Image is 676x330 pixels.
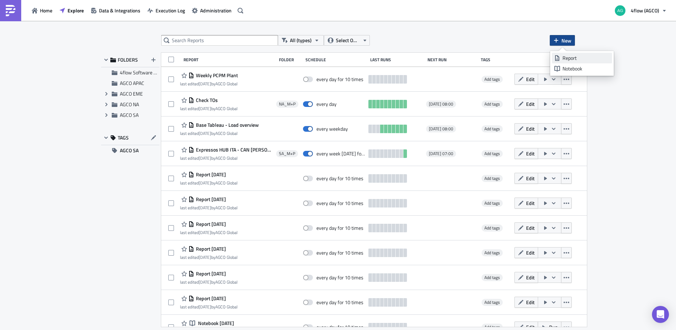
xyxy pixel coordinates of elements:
[514,173,538,184] button: Edit
[279,101,296,107] span: NA_M+P
[482,175,503,182] span: Add tags
[482,101,503,108] span: Add tags
[526,298,535,306] span: Edit
[324,35,370,46] button: Select Owner
[484,101,500,107] span: Add tags
[180,230,238,235] div: last edited by AGCO Global
[526,224,535,232] span: Edit
[482,200,503,207] span: Add tags
[514,247,538,258] button: Edit
[526,249,535,256] span: Edit
[482,249,503,256] span: Add tags
[194,246,226,252] span: Report 2025-08-26
[611,3,671,18] button: 4flow (AGCO)
[526,199,535,207] span: Edit
[120,79,144,87] span: AGCO APAC
[5,5,16,16] img: PushMetrics
[484,274,500,281] span: Add tags
[199,303,211,310] time: 2025-08-26T18:38:41Z
[188,5,235,16] button: Administration
[68,7,84,14] span: Explore
[631,7,659,14] span: 4flow (AGCO)
[514,222,538,233] button: Edit
[180,304,238,309] div: last edited by AGCO Global
[118,135,129,141] span: TAGS
[28,5,56,16] button: Home
[180,131,259,136] div: last edited by AGCO Global
[526,175,535,182] span: Edit
[120,145,139,156] span: AGCO SA
[120,69,163,76] span: 4flow Software KAM
[526,75,535,83] span: Edit
[514,74,538,85] button: Edit
[614,5,626,17] img: Avatar
[563,65,610,72] div: Notebook
[199,105,211,112] time: 2025-08-27T18:59:12Z
[199,155,211,161] time: 2025-08-28T12:45:44Z
[183,57,275,62] div: Report
[550,35,575,46] button: New
[482,274,503,281] span: Add tags
[316,299,363,306] div: every day for 10 times
[199,130,211,137] time: 2025-09-02T19:57:00Z
[120,90,143,97] span: AGCO EME
[194,97,218,103] span: Check TOs
[484,249,500,256] span: Add tags
[514,98,538,109] button: Edit
[484,175,500,182] span: Add tags
[316,150,365,157] div: every week on Monday for 5 times
[180,155,273,161] div: last edited by AGCO Global
[194,295,226,302] span: Report 2025-08-26
[514,123,538,134] button: Edit
[194,147,273,153] span: Expressos HUB ITA - CAN dessa semana passada
[563,55,610,62] div: Report
[316,274,363,281] div: every day for 10 times
[120,111,139,119] span: AGCO SA
[180,106,238,111] div: last edited by AGCO Global
[194,72,238,79] span: Weekly PCPM Plant
[199,80,211,87] time: 2025-09-03T11:18:20Z
[429,151,453,157] span: [DATE] 07:00
[316,101,337,107] div: every day
[290,36,311,44] span: All (types)
[279,151,295,157] span: SA_M+P
[484,150,500,157] span: Add tags
[180,180,238,186] div: last edited by AGCO Global
[199,254,211,261] time: 2025-08-26T19:02:44Z
[526,150,535,157] span: Edit
[99,7,140,14] span: Data & Integrations
[180,255,238,260] div: last edited by AGCO Global
[144,5,188,16] a: Execution Log
[336,36,360,44] span: Select Owner
[370,57,424,62] div: Last Runs
[316,126,348,132] div: every weekday
[514,198,538,209] button: Edit
[56,5,87,16] button: Explore
[156,7,185,14] span: Execution Log
[482,299,503,306] span: Add tags
[482,125,503,132] span: Add tags
[316,175,363,182] div: every day for 10 times
[196,320,234,326] span: Notebook 2025-08-26
[199,229,211,236] time: 2025-08-26T19:41:45Z
[120,101,139,108] span: AGCO NA
[180,279,238,285] div: last edited by AGCO Global
[526,100,535,108] span: Edit
[514,148,538,159] button: Edit
[101,145,159,156] button: AGCO SA
[199,204,211,211] time: 2025-08-27T12:33:44Z
[484,200,500,206] span: Add tags
[194,171,226,178] span: Report 2025-08-27
[526,274,535,281] span: Edit
[87,5,144,16] a: Data & Integrations
[199,279,211,285] time: 2025-08-26T19:01:27Z
[118,57,138,63] span: FOLDERS
[279,57,302,62] div: Folder
[40,7,52,14] span: Home
[316,225,363,231] div: every day for 10 times
[652,306,669,323] div: Open Intercom Messenger
[194,221,226,227] span: Report 2025-08-26
[429,126,453,132] span: [DATE] 08:00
